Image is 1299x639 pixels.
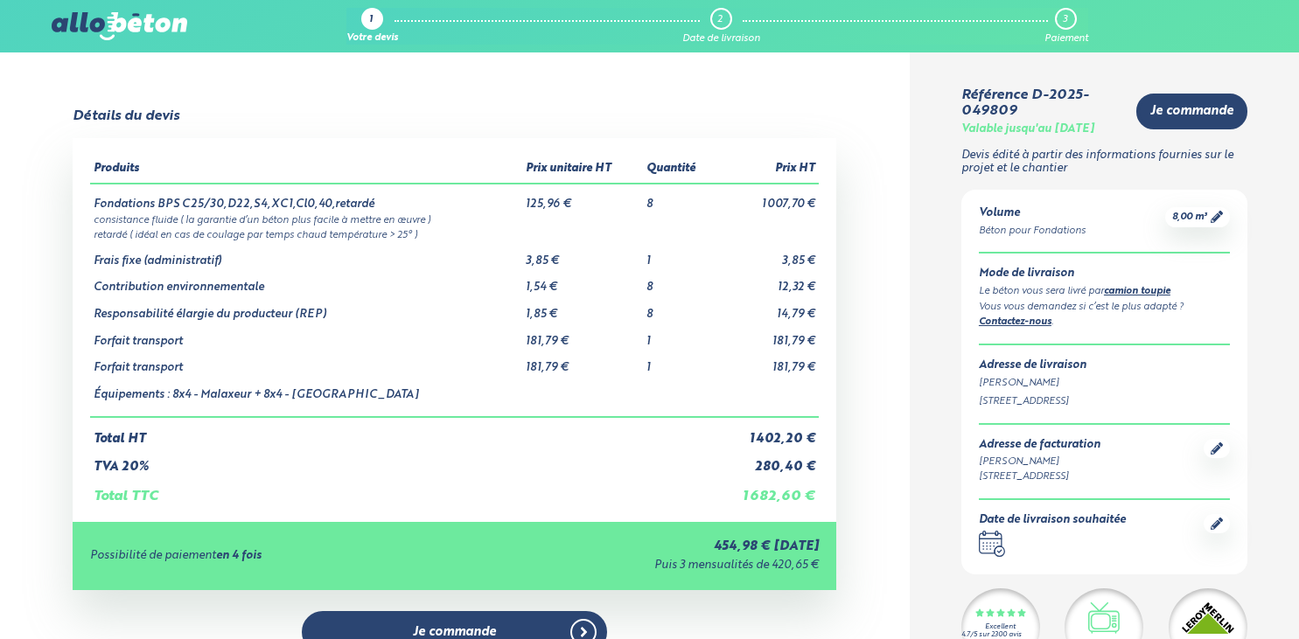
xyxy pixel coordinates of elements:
a: 1 Votre devis [346,8,398,45]
div: Référence D-2025-049809 [961,87,1122,120]
td: 1,85 € [522,295,643,322]
div: [STREET_ADDRESS] [979,469,1100,484]
p: Devis édité à partir des informations fournies sur le projet et le chantier [961,149,1247,175]
td: 8 [643,295,716,322]
td: Forfait transport [90,348,522,375]
div: Puis 3 mensualités de 420,65 € [462,559,819,573]
td: Fondations BPS C25/30,D22,S4,XC1,Cl0,40,retardé [90,184,522,212]
div: Adresse de livraison [979,359,1230,372]
td: 14,79 € [716,295,819,322]
td: 181,79 € [716,322,819,349]
td: 8 [643,184,716,212]
td: 1 [643,348,716,375]
td: Forfait transport [90,322,522,349]
td: TVA 20% [90,446,716,475]
td: Total HT [90,417,716,447]
td: 1 [643,241,716,268]
td: 3,85 € [716,241,819,268]
td: 12,32 € [716,267,819,295]
div: Béton pour Fondations [979,224,1086,239]
div: Mode de livraison [979,267,1230,281]
div: Détails du devis [73,108,179,124]
div: Vous vous demandez si c’est le plus adapté ? . [979,300,1230,330]
td: 8 [643,267,716,295]
div: Excellent [985,623,1016,631]
td: Total TTC [90,475,716,504]
div: [STREET_ADDRESS] [979,394,1230,409]
div: 1 [369,15,373,26]
td: 3,85 € [522,241,643,268]
div: Adresse de facturation [979,439,1100,452]
a: 2 Date de livraison [682,8,760,45]
th: Quantité [643,156,716,184]
th: Prix HT [716,156,819,184]
td: 181,79 € [522,322,643,349]
td: 1,54 € [522,267,643,295]
td: 1 007,70 € [716,184,819,212]
td: 181,79 € [716,348,819,375]
div: [PERSON_NAME] [979,455,1100,469]
td: Contribution environnementale [90,267,522,295]
a: camion toupie [1104,287,1170,296]
div: Le béton vous sera livré par [979,284,1230,300]
td: Responsabilité élargie du producteur (REP) [90,295,522,322]
td: Frais fixe (administratif) [90,241,522,268]
a: 3 Paiement [1044,8,1088,45]
td: 1 682,60 € [716,475,819,504]
div: 3 [1063,14,1067,25]
div: Possibilité de paiement [90,550,462,563]
div: Votre devis [346,33,398,45]
a: Je commande [1136,94,1247,129]
img: allobéton [52,12,186,40]
td: 181,79 € [522,348,643,375]
td: Équipements : 8x4 - Malaxeur + 8x4 - [GEOGRAPHIC_DATA] [90,375,522,417]
td: 125,96 € [522,184,643,212]
div: Paiement [1044,33,1088,45]
div: Valable jusqu'au [DATE] [961,123,1094,136]
td: 1 [643,322,716,349]
th: Prix unitaire HT [522,156,643,184]
strong: en 4 fois [216,550,262,561]
div: Date de livraison souhaitée [979,514,1126,527]
div: Volume [979,207,1086,220]
a: Contactez-nous [979,317,1051,327]
td: consistance fluide ( la garantie d’un béton plus facile à mettre en œuvre ) [90,212,819,226]
td: retardé ( idéal en cas de coulage par temps chaud température > 25° ) [90,226,819,241]
iframe: Help widget launcher [1143,571,1280,620]
td: 1 402,20 € [716,417,819,447]
div: 454,98 € [DATE] [462,539,819,554]
div: Date de livraison [682,33,760,45]
td: 280,40 € [716,446,819,475]
th: Produits [90,156,522,184]
div: [PERSON_NAME] [979,376,1230,391]
div: 2 [717,14,723,25]
span: Je commande [1150,104,1233,119]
